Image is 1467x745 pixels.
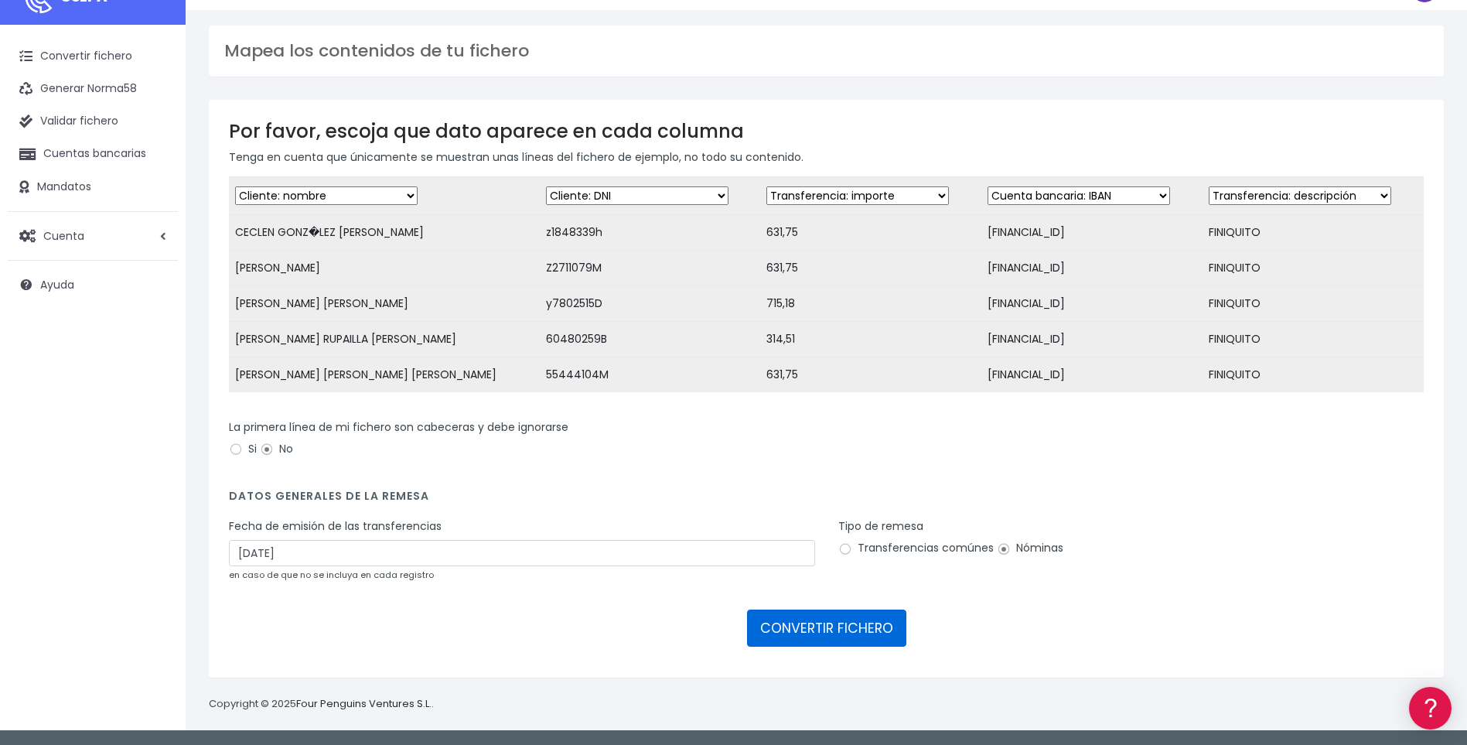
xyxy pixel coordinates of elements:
[15,132,294,155] a: Información general
[760,215,981,251] td: 631,75
[1203,251,1424,286] td: FINIQUITO
[1203,286,1424,322] td: FINIQUITO
[760,251,981,286] td: 631,75
[15,395,294,419] a: API
[760,357,981,393] td: 631,75
[229,518,442,535] label: Fecha de emisión de las transferencias
[260,441,293,457] label: No
[838,518,923,535] label: Tipo de remesa
[540,357,761,393] td: 55444104M
[15,268,294,292] a: Perfiles de empresas
[540,251,761,286] td: Z2711079M
[8,73,178,105] a: Generar Norma58
[981,251,1203,286] td: [FINANCIAL_ID]
[838,540,994,556] label: Transferencias comúnes
[209,696,434,713] p: Copyright © 2025 .
[43,227,84,243] span: Cuenta
[981,322,1203,357] td: [FINANCIAL_ID]
[15,196,294,220] a: Formatos
[981,215,1203,251] td: [FINANCIAL_ID]
[40,277,74,292] span: Ayuda
[997,540,1063,556] label: Nóminas
[8,171,178,203] a: Mandatos
[229,357,540,393] td: [PERSON_NAME] [PERSON_NAME] [PERSON_NAME]
[981,286,1203,322] td: [FINANCIAL_ID]
[1203,357,1424,393] td: FINIQUITO
[540,286,761,322] td: y7802515D
[229,419,568,436] label: La primera línea de mi fichero son cabeceras y debe ignorarse
[760,286,981,322] td: 715,18
[229,286,540,322] td: [PERSON_NAME] [PERSON_NAME]
[229,251,540,286] td: [PERSON_NAME]
[229,441,257,457] label: Si
[540,215,761,251] td: z1848339h
[15,307,294,322] div: Facturación
[296,696,432,711] a: Four Penguins Ventures S.L.
[981,357,1203,393] td: [FINANCIAL_ID]
[229,120,1424,142] h3: Por favor, escoja que dato aparece en cada columna
[224,41,1428,61] h3: Mapea los contenidos de tu fichero
[8,105,178,138] a: Validar fichero
[15,371,294,386] div: Programadores
[229,215,540,251] td: CECLEN GONZ�LEZ [PERSON_NAME]
[15,171,294,186] div: Convertir ficheros
[8,220,178,252] a: Cuenta
[540,322,761,357] td: 60480259B
[15,220,294,244] a: Problemas habituales
[8,268,178,301] a: Ayuda
[1203,322,1424,357] td: FINIQUITO
[15,414,294,441] button: Contáctanos
[15,244,294,268] a: Videotutoriales
[229,149,1424,166] p: Tenga en cuenta que únicamente se muestran unas líneas del fichero de ejemplo, no todo su contenido.
[15,332,294,356] a: General
[747,610,906,647] button: CONVERTIR FICHERO
[213,446,298,460] a: POWERED BY ENCHANT
[15,108,294,122] div: Información general
[8,40,178,73] a: Convertir fichero
[1203,215,1424,251] td: FINIQUITO
[8,138,178,170] a: Cuentas bancarias
[229,322,540,357] td: [PERSON_NAME] RUPAILLA [PERSON_NAME]
[760,322,981,357] td: 314,51
[229,569,434,581] small: en caso de que no se incluya en cada registro
[229,490,1424,511] h4: Datos generales de la remesa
